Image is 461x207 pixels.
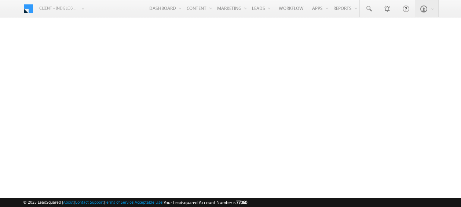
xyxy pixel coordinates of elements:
[164,200,247,205] span: Your Leadsquared Account Number is
[236,200,247,205] span: 77060
[23,199,247,206] span: © 2025 LeadSquared | | | | |
[75,200,104,204] a: Contact Support
[135,200,162,204] a: Acceptable Use
[63,200,74,204] a: About
[39,4,78,12] span: Client - indglobal1 (77060)
[105,200,133,204] a: Terms of Service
